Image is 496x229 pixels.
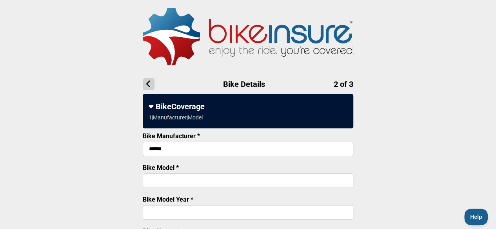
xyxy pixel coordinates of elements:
span: 2 of 3 [334,79,353,89]
label: Bike Model Year * [143,196,193,203]
div: BikeCoverage [149,102,347,111]
label: Bike Model * [143,164,179,171]
div: 1 | Manufacturer | Model [149,114,203,121]
label: Bike Manufacturer * [143,132,200,140]
h1: Bike Details [143,78,353,90]
iframe: Toggle Customer Support [464,209,488,225]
